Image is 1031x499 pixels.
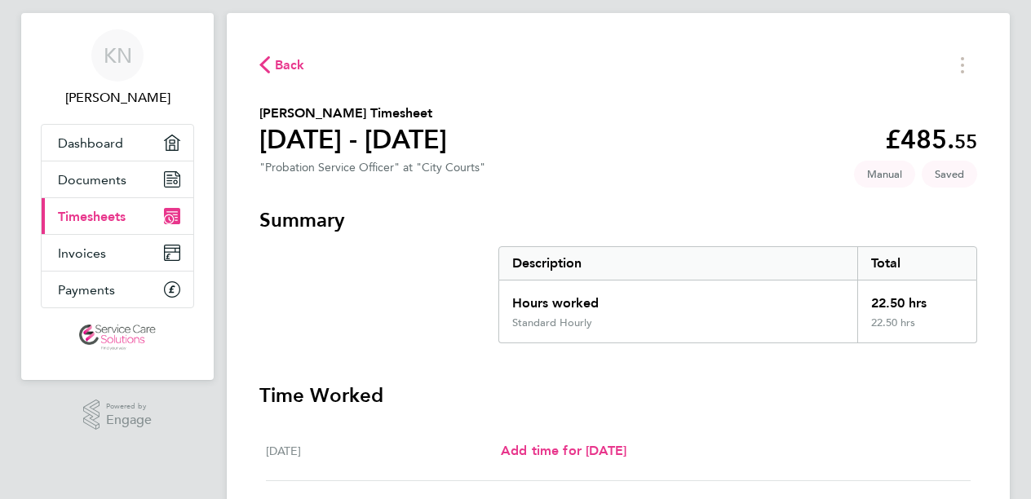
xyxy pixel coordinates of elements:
a: KN[PERSON_NAME] [41,29,194,108]
span: Powered by [106,400,152,413]
span: Kelechi Nwigwe [41,88,194,108]
nav: Main navigation [21,13,214,380]
app-decimal: £485. [885,124,977,155]
span: Documents [58,172,126,188]
a: Timesheets [42,198,193,234]
div: Standard Hourly [512,316,592,329]
span: Add time for [DATE] [501,443,626,458]
span: Engage [106,413,152,427]
a: Payments [42,272,193,307]
h3: Time Worked [259,382,977,408]
span: Payments [58,282,115,298]
a: Add time for [DATE] [501,441,626,461]
div: "Probation Service Officer" at "City Courts" [259,161,485,174]
a: Dashboard [42,125,193,161]
a: Invoices [42,235,193,271]
div: Hours worked [499,280,857,316]
div: Summary [498,246,977,343]
span: Back [275,55,305,75]
div: Description [499,247,857,280]
span: Invoices [58,245,106,261]
div: 22.50 hrs [857,280,976,316]
h3: Summary [259,207,977,233]
a: Powered byEngage [83,400,153,431]
span: Timesheets [58,209,126,224]
div: [DATE] [266,441,501,461]
span: This timesheet was manually created. [854,161,915,188]
div: Total [857,247,976,280]
button: Back [259,55,305,75]
span: Dashboard [58,135,123,151]
a: Documents [42,161,193,197]
a: Go to home page [41,325,194,351]
span: 55 [954,130,977,153]
h1: [DATE] - [DATE] [259,123,447,156]
span: KN [104,45,132,66]
button: Timesheets Menu [948,52,977,77]
span: This timesheet is Saved. [922,161,977,188]
img: servicecare-logo-retina.png [79,325,156,351]
div: 22.50 hrs [857,316,976,342]
h2: [PERSON_NAME] Timesheet [259,104,447,123]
